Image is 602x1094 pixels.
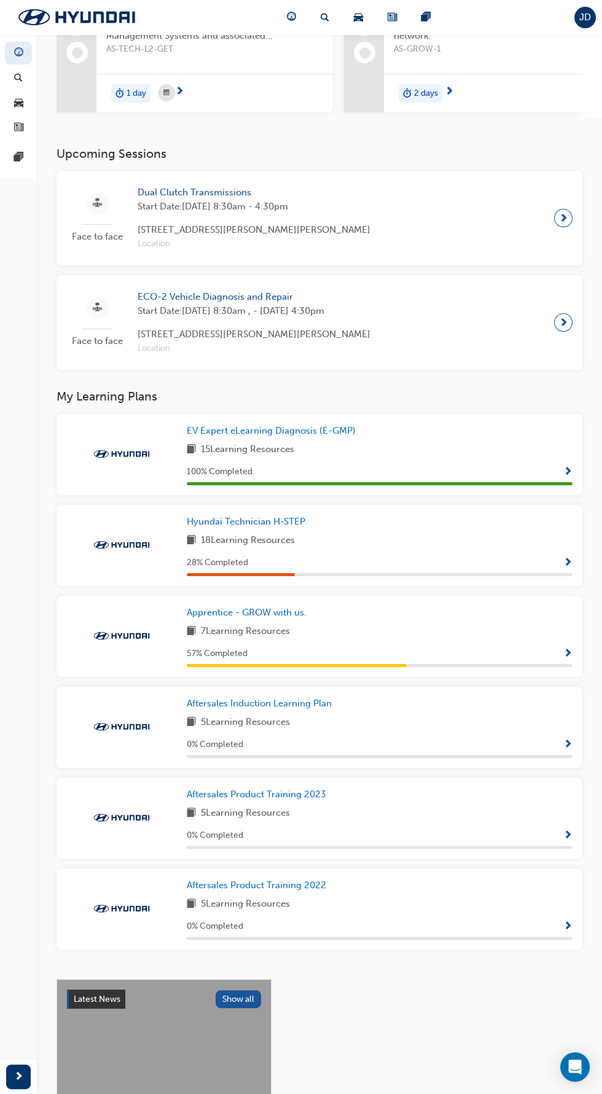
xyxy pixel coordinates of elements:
[187,789,326,800] span: Aftersales Product Training 2023
[559,209,568,227] span: next-icon
[14,123,23,134] span: news-icon
[560,1052,590,1082] div: Open Intercom Messenger
[563,737,573,752] button: Show Progress
[163,85,170,101] span: calendar-icon
[344,5,378,30] a: car-icon
[67,990,261,1009] a: Latest NewsShow all
[14,152,23,163] span: pages-icon
[187,698,332,709] span: Aftersales Induction Learning Plan
[66,334,128,348] span: Face to face
[115,85,124,101] span: duration-icon
[201,533,295,549] span: 18 Learning Resources
[66,285,573,360] a: Face to faceECO-2 Vehicle Diagnosis and RepairStart Date:[DATE] 8:30am , - [DATE] 4:30pm[STREET_A...
[563,649,573,660] span: Show Progress
[187,624,196,639] span: book-icon
[187,607,307,618] span: Apprentice - GROW with us.
[445,87,454,98] span: next-icon
[187,516,305,527] span: Hyundai Technician H-STEP
[187,697,337,711] a: Aftersales Induction Learning Plan
[354,10,363,25] span: car-icon
[563,921,573,932] span: Show Progress
[175,87,184,98] span: next-icon
[93,196,102,211] span: sessionType_FACE_TO_FACE-icon
[563,555,573,571] button: Show Progress
[138,186,370,200] span: Dual Clutch Transmissions
[106,42,323,57] span: AS-TECH-L2-GET
[187,829,243,843] span: 0 % Completed
[201,897,290,912] span: 5 Learning Resources
[88,448,155,460] img: Trak
[187,442,196,458] span: book-icon
[563,828,573,843] button: Show Progress
[138,237,370,251] span: Location
[66,230,128,244] span: Face to face
[321,10,329,25] span: search-icon
[563,919,573,934] button: Show Progress
[187,533,196,549] span: book-icon
[138,342,370,356] span: Location
[57,147,582,161] h3: Upcoming Sessions
[88,902,155,915] img: Trak
[187,556,248,570] span: 28 % Completed
[563,646,573,662] button: Show Progress
[138,290,370,304] span: ECO-2 Vehicle Diagnosis and Repair
[187,897,196,912] span: book-icon
[14,48,23,59] span: guage-icon
[138,327,370,342] span: [STREET_ADDRESS][PERSON_NAME][PERSON_NAME]
[359,47,370,58] span: learningRecordVerb_NONE-icon
[388,10,397,25] span: news-icon
[88,811,155,824] img: Trak
[201,715,290,730] span: 5 Learning Resources
[574,7,596,28] button: JD
[74,994,120,1004] span: Latest News
[563,830,573,842] span: Show Progress
[421,10,431,25] span: pages-icon
[138,223,370,237] span: [STREET_ADDRESS][PERSON_NAME][PERSON_NAME]
[277,5,311,30] a: guage-icon
[14,98,23,109] span: car-icon
[187,738,243,752] span: 0 % Completed
[187,878,331,893] a: Aftersales Product Training 2022
[187,425,356,436] span: EV Expert eLearning Diagnosis (E-GMP)
[88,539,155,551] img: Trak
[187,715,196,730] span: book-icon
[187,647,248,661] span: 57 % Completed
[187,424,361,438] a: EV Expert eLearning Diagnosis (E-GMP)
[201,624,290,639] span: 7 Learning Resources
[563,464,573,480] button: Show Progress
[201,806,290,821] span: 5 Learning Resources
[412,5,445,30] a: pages-icon
[414,87,438,101] span: 2 days
[14,1069,23,1085] span: next-icon
[579,10,591,25] span: JD
[187,787,331,802] a: Aftersales Product Training 2023
[66,181,573,256] a: Face to faceDual Clutch TransmissionsStart Date:[DATE] 8:30am - 4:30pm[STREET_ADDRESS][PERSON_NAM...
[187,806,196,821] span: book-icon
[287,10,296,25] span: guage-icon
[563,558,573,569] span: Show Progress
[6,4,147,30] img: Trak
[88,630,155,642] img: Trak
[187,880,326,891] span: Aftersales Product Training 2022
[72,47,83,58] span: learningRecordVerb_NONE-icon
[187,465,252,479] span: 100 % Completed
[216,990,262,1008] button: Show all
[403,85,412,101] span: duration-icon
[187,515,310,529] a: Hyundai Technician H-STEP
[93,300,102,316] span: sessionType_FACE_TO_FACE-icon
[187,920,243,934] span: 0 % Completed
[138,200,370,214] span: Start Date: [DATE] 8:30am - 4:30pm
[311,5,344,30] a: search-icon
[187,606,311,620] a: Apprentice - GROW with us.
[88,721,155,733] img: Trak
[14,73,23,84] span: search-icon
[559,314,568,331] span: next-icon
[378,5,412,30] a: news-icon
[127,87,146,101] span: 1 day
[138,304,370,318] span: Start Date: [DATE] 8:30am , - [DATE] 4:30pm
[563,740,573,751] span: Show Progress
[201,442,294,458] span: 15 Learning Resources
[57,389,582,404] h3: My Learning Plans
[563,467,573,478] span: Show Progress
